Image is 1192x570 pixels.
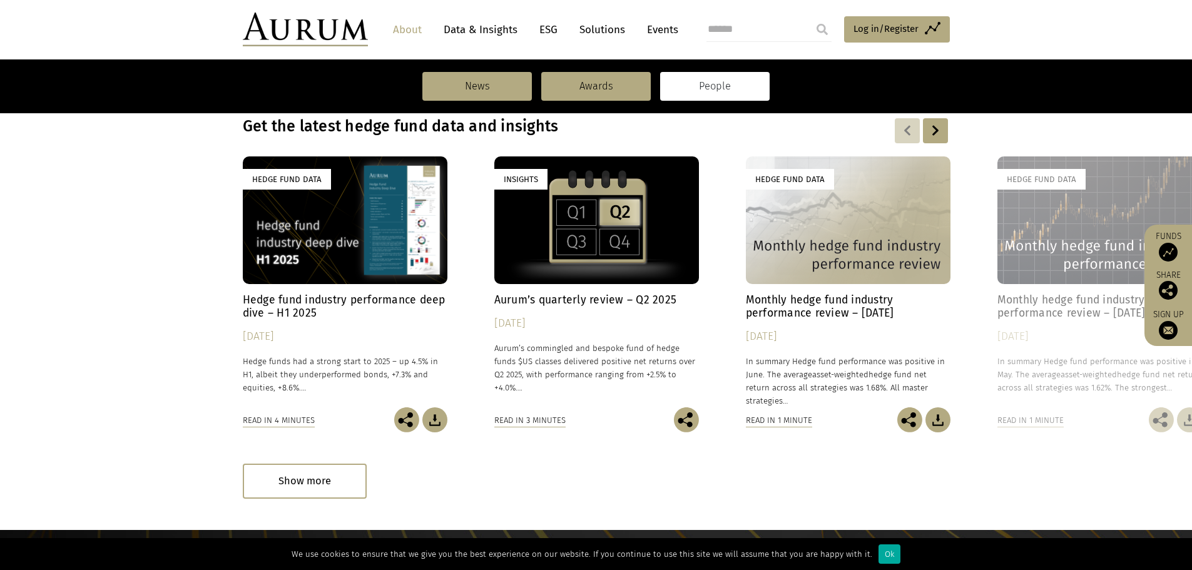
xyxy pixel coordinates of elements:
[533,18,564,41] a: ESG
[746,293,950,320] h4: Monthly hedge fund industry performance review – [DATE]
[494,414,566,427] div: Read in 3 minutes
[1159,321,1178,340] img: Sign up to our newsletter
[494,156,699,407] a: Insights Aurum’s quarterly review – Q2 2025 [DATE] Aurum’s commingled and bespoke fund of hedge f...
[746,169,834,190] div: Hedge Fund Data
[437,18,524,41] a: Data & Insights
[243,117,788,136] h3: Get the latest hedge fund data and insights
[1061,370,1117,379] span: asset-weighted
[243,355,447,394] p: Hedge funds had a strong start to 2025 – up 4.5% in H1, albeit they underperformed bonds, +7.3% a...
[997,169,1086,190] div: Hedge Fund Data
[243,156,447,407] a: Hedge Fund Data Hedge fund industry performance deep dive – H1 2025 [DATE] Hedge funds had a stro...
[674,407,699,432] img: Share this post
[494,342,699,395] p: Aurum’s commingled and bespoke fund of hedge funds $US classes delivered positive net returns ove...
[746,328,950,345] div: [DATE]
[243,293,447,320] h4: Hedge fund industry performance deep dive – H1 2025
[641,18,678,41] a: Events
[997,414,1064,427] div: Read in 1 minute
[812,370,869,379] span: asset-weighted
[1151,271,1186,300] div: Share
[422,72,532,101] a: News
[243,464,367,498] div: Show more
[494,293,699,307] h4: Aurum’s quarterly review – Q2 2025
[1159,281,1178,300] img: Share this post
[243,328,447,345] div: [DATE]
[387,18,428,41] a: About
[1159,243,1178,262] img: Access Funds
[746,355,950,408] p: In summary Hedge fund performance was positive in June. The average hedge fund net return across ...
[494,315,699,332] div: [DATE]
[1149,407,1174,432] img: Share this post
[243,169,331,190] div: Hedge Fund Data
[660,72,770,101] a: People
[1151,231,1186,262] a: Funds
[394,407,419,432] img: Share this post
[573,18,631,41] a: Solutions
[422,407,447,432] img: Download Article
[746,156,950,407] a: Hedge Fund Data Monthly hedge fund industry performance review – [DATE] [DATE] In summary Hedge f...
[1151,309,1186,340] a: Sign up
[844,16,950,43] a: Log in/Register
[897,407,922,432] img: Share this post
[541,72,651,101] a: Awards
[494,169,548,190] div: Insights
[243,414,315,427] div: Read in 4 minutes
[243,13,368,46] img: Aurum
[810,17,835,42] input: Submit
[746,414,812,427] div: Read in 1 minute
[853,21,919,36] span: Log in/Register
[925,407,950,432] img: Download Article
[879,544,900,564] div: Ok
